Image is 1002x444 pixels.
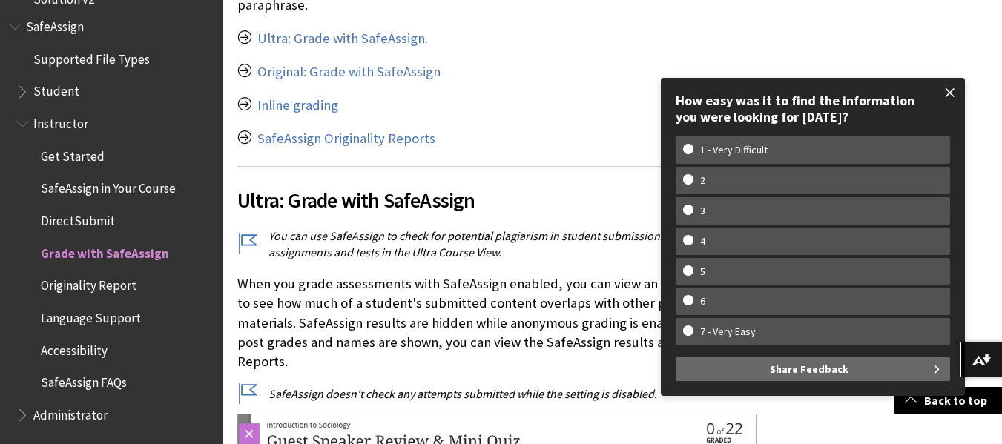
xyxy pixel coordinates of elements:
[33,111,88,131] span: Instructor
[41,371,127,391] span: SafeAssign FAQs
[683,325,773,338] w-span: 7 - Very Easy
[41,144,105,164] span: Get Started
[257,63,441,81] a: Original: Grade with SafeAssign
[41,176,176,196] span: SafeAssign in Your Course
[237,385,768,402] p: SafeAssign doesn't check any attempts submitted while the setting is disabled.
[257,30,428,47] a: Ultra: Grade with SafeAssign.
[237,185,768,216] span: Ultra: Grade with SafeAssign
[41,274,136,294] span: Originality Report
[683,205,722,217] w-span: 3
[683,265,722,278] w-span: 5
[257,130,435,148] a: SafeAssign Originality Reports
[257,96,338,114] a: Inline grading
[26,14,84,34] span: SafeAssign
[33,47,150,67] span: Supported File Types
[683,174,722,187] w-span: 2
[41,305,141,325] span: Language Support
[237,228,768,261] p: You can use SafeAssign to check for potential plagiarism in student submissions for both assignme...
[9,14,214,428] nav: Book outline for Blackboard SafeAssign
[683,144,785,156] w-span: 1 - Very Difficult
[676,93,950,125] div: How easy was it to find the information you were looking for [DATE]?
[237,274,768,371] p: When you grade assessments with SafeAssign enabled, you can view an Originality Report to see how...
[33,79,79,99] span: Student
[33,402,108,423] span: Administrator
[683,235,722,248] w-span: 4
[41,241,169,261] span: Grade with SafeAssign
[41,208,115,228] span: DirectSubmit
[676,357,950,381] button: Share Feedback
[894,387,1002,414] a: Back to top
[770,357,848,381] span: Share Feedback
[683,295,722,308] w-span: 6
[41,338,108,358] span: Accessibility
